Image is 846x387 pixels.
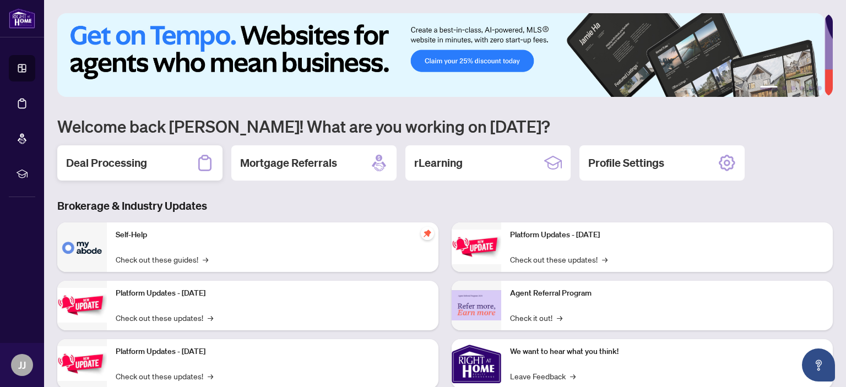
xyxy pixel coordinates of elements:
[510,253,608,265] a: Check out these updates!→
[760,86,778,90] button: 1
[57,116,833,137] h1: Welcome back [PERSON_NAME]! What are you working on [DATE]?
[116,287,430,299] p: Platform Updates - [DATE]
[602,253,608,265] span: →
[116,312,213,324] a: Check out these updates!→
[510,370,576,382] a: Leave Feedback→
[510,312,562,324] a: Check it out!→
[57,198,833,214] h3: Brokerage & Industry Updates
[116,346,430,358] p: Platform Updates - [DATE]
[203,253,208,265] span: →
[414,155,463,171] h2: rLearning
[116,229,430,241] p: Self-Help
[421,227,434,240] span: pushpin
[66,155,147,171] h2: Deal Processing
[9,8,35,29] img: logo
[116,253,208,265] a: Check out these guides!→
[208,312,213,324] span: →
[57,346,107,381] img: Platform Updates - July 21, 2025
[570,370,576,382] span: →
[510,346,824,358] p: We want to hear what you think!
[782,86,787,90] button: 2
[208,370,213,382] span: →
[57,13,825,97] img: Slide 0
[802,348,835,381] button: Open asap
[452,290,501,320] img: Agent Referral Program
[57,222,107,272] img: Self-Help
[588,155,664,171] h2: Profile Settings
[557,312,562,324] span: →
[809,86,813,90] button: 5
[452,230,501,264] img: Platform Updates - June 23, 2025
[116,370,213,382] a: Check out these updates!→
[800,86,804,90] button: 4
[791,86,795,90] button: 3
[18,357,26,373] span: JJ
[817,86,822,90] button: 6
[510,287,824,299] p: Agent Referral Program
[57,288,107,323] img: Platform Updates - September 16, 2025
[240,155,337,171] h2: Mortgage Referrals
[510,229,824,241] p: Platform Updates - [DATE]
